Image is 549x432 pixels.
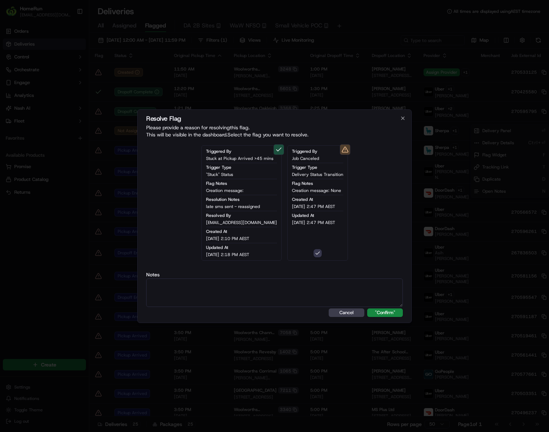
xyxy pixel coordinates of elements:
span: Triggered By [206,149,231,154]
span: [DATE] 2:18 PM AEST [206,252,249,257]
span: Trigger Type [206,165,231,170]
button: Cancel [329,308,364,317]
span: Updated At [292,213,314,218]
span: Creation message: None [292,188,341,193]
span: Stuck at Pickup Arrived >45 mins [206,156,273,161]
span: Created At [292,197,313,202]
label: Notes [146,272,403,277]
span: late sms sent - reassigned [206,204,260,209]
span: Updated At [206,245,228,250]
p: Please provide a reason for resolving this flag . This will be visible in the dashboard. Select t... [146,124,403,138]
span: "Stuck" Status [206,172,233,177]
button: "Confirm" [367,308,403,317]
span: Delivery Status Transition [292,172,343,177]
h2: Resolve Flag [146,115,403,122]
span: [EMAIL_ADDRESS][DOMAIN_NAME] [206,220,277,225]
span: Creation message: [206,188,243,193]
span: [DATE] 2:47 PM AEST [292,220,335,225]
span: Trigger Type [292,165,317,170]
span: Created At [206,229,227,234]
span: Triggered By [292,149,317,154]
span: [DATE] 2:47 PM AEST [292,204,335,209]
span: Flag Notes [292,181,313,186]
span: Resolved By [206,213,231,218]
span: [DATE] 2:10 PM AEST [206,236,249,241]
span: Resolution Notes [206,197,240,202]
span: Job Canceled [292,156,319,161]
span: Flag Notes [206,181,227,186]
